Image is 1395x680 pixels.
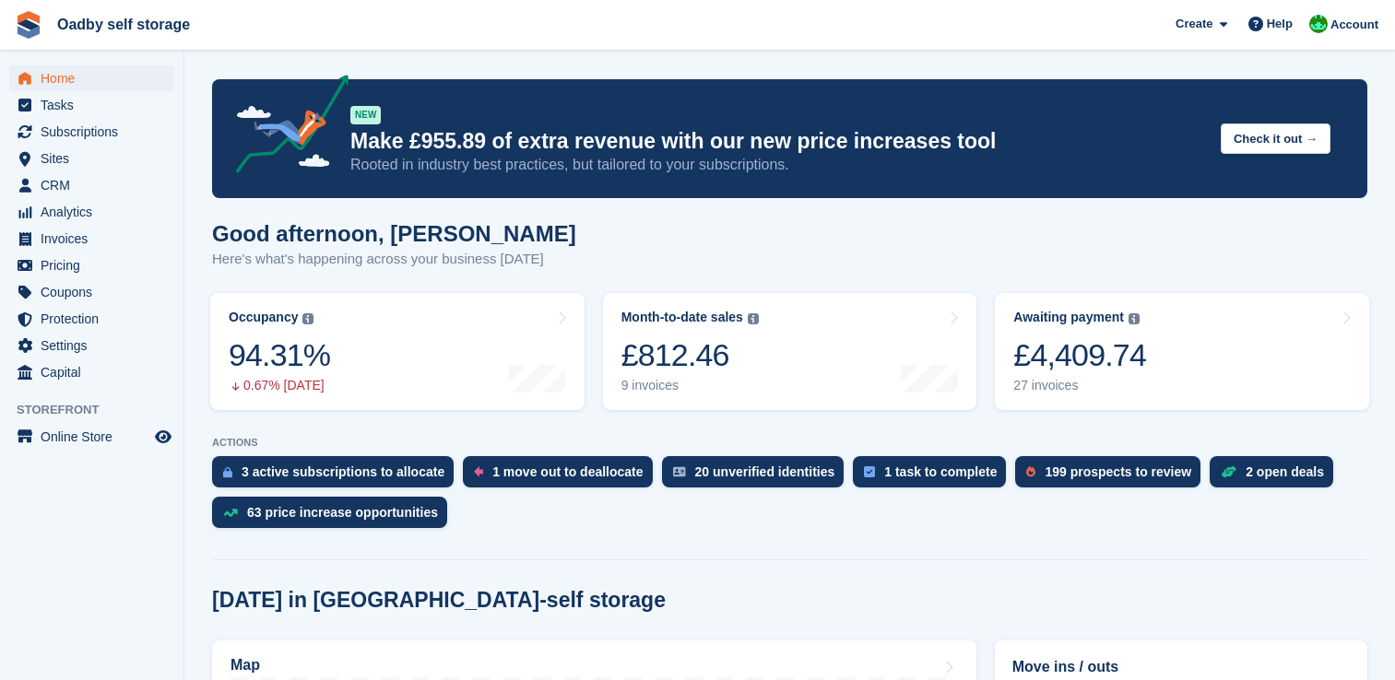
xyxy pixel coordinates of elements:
[9,333,174,358] a: menu
[41,333,151,358] span: Settings
[41,199,151,225] span: Analytics
[662,456,854,497] a: 20 unverified identities
[15,11,42,39] img: stora-icon-8386f47178a22dfd0bd8f6a31ec36ba5ce8667c1dd55bd0f319d3a0aa187defe.svg
[1013,336,1146,374] div: £4,409.74
[41,226,151,252] span: Invoices
[995,293,1369,410] a: Awaiting payment £4,409.74 27 invoices
[9,359,174,385] a: menu
[9,119,174,145] a: menu
[1267,15,1293,33] span: Help
[152,426,174,448] a: Preview store
[223,466,232,478] img: active_subscription_to_allocate_icon-d502201f5373d7db506a760aba3b589e785aa758c864c3986d89f69b8ff3...
[212,588,666,613] h2: [DATE] in [GEOGRAPHIC_DATA]-self storage
[1129,313,1140,324] img: icon-info-grey-7440780725fd019a000dd9b08b2336e03edf1995a4989e88bcd33f0948082b44.svg
[41,252,151,278] span: Pricing
[350,106,381,124] div: NEW
[350,155,1206,175] p: Rooted in industry best practices, but tailored to your subscriptions.
[41,306,151,332] span: Protection
[463,456,661,497] a: 1 move out to deallocate
[41,359,151,385] span: Capital
[220,75,349,180] img: price-adjustments-announcement-icon-8257ccfd72463d97f412b2fc003d46551f7dbcb40ab6d574587a9cd5c0d94...
[1013,310,1124,325] div: Awaiting payment
[212,456,463,497] a: 3 active subscriptions to allocate
[50,9,197,40] a: Oadby self storage
[1221,465,1236,478] img: deal-1b604bf984904fb50ccaf53a9ad4b4a5d6e5aea283cecdc64d6e3604feb123c2.svg
[1026,466,1035,477] img: prospect-51fa495bee0391a8d652442698ab0144808aea92771e9ea1ae160a38d050c398.svg
[9,172,174,198] a: menu
[229,378,330,393] div: 0.67% [DATE]
[17,401,183,419] span: Storefront
[621,310,743,325] div: Month-to-date sales
[210,293,585,410] a: Occupancy 94.31% 0.67% [DATE]
[212,497,456,537] a: 63 price increase opportunities
[41,92,151,118] span: Tasks
[1246,464,1324,479] div: 2 open deals
[229,336,330,374] div: 94.31%
[9,146,174,171] a: menu
[247,505,438,520] div: 63 price increase opportunities
[302,313,313,324] img: icon-info-grey-7440780725fd019a000dd9b08b2336e03edf1995a4989e88bcd33f0948082b44.svg
[884,464,997,479] div: 1 task to complete
[41,65,151,91] span: Home
[1330,16,1378,34] span: Account
[1309,15,1328,33] img: Stephanie
[1045,464,1191,479] div: 199 prospects to review
[673,466,686,477] img: verify_identity-adf6edd0f0f0b5bbfe63781bf79b02c33cf7c696d77639b501bdc392416b5a36.svg
[748,313,759,324] img: icon-info-grey-7440780725fd019a000dd9b08b2336e03edf1995a4989e88bcd33f0948082b44.svg
[864,466,875,477] img: task-75834270c22a3079a89374b754ae025e5fb1db73e45f91037f5363f120a921f8.svg
[474,466,483,477] img: move_outs_to_deallocate_icon-f764333ba52eb49d3ac5e1228854f67142a1ed5810a6f6cc68b1a99e826820c5.svg
[212,249,576,270] p: Here's what's happening across your business [DATE]
[1221,123,1330,154] button: Check it out →
[9,226,174,252] a: menu
[492,464,643,479] div: 1 move out to deallocate
[242,464,444,479] div: 3 active subscriptions to allocate
[695,464,835,479] div: 20 unverified identities
[1176,15,1212,33] span: Create
[41,146,151,171] span: Sites
[212,221,576,246] h1: Good afternoon, [PERSON_NAME]
[231,657,260,674] h2: Map
[1012,656,1350,678] h2: Move ins / outs
[212,437,1367,449] p: ACTIONS
[41,279,151,305] span: Coupons
[9,279,174,305] a: menu
[41,424,151,450] span: Online Store
[9,252,174,278] a: menu
[1013,378,1146,393] div: 27 invoices
[603,293,977,410] a: Month-to-date sales £812.46 9 invoices
[853,456,1015,497] a: 1 task to complete
[9,306,174,332] a: menu
[9,424,174,450] a: menu
[41,172,151,198] span: CRM
[223,509,238,517] img: price_increase_opportunities-93ffe204e8149a01c8c9dc8f82e8f89637d9d84a8eef4429ea346261dce0b2c0.svg
[9,92,174,118] a: menu
[41,119,151,145] span: Subscriptions
[621,336,759,374] div: £812.46
[1015,456,1210,497] a: 199 prospects to review
[9,65,174,91] a: menu
[1210,456,1342,497] a: 2 open deals
[229,310,298,325] div: Occupancy
[9,199,174,225] a: menu
[621,378,759,393] div: 9 invoices
[350,128,1206,155] p: Make £955.89 of extra revenue with our new price increases tool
